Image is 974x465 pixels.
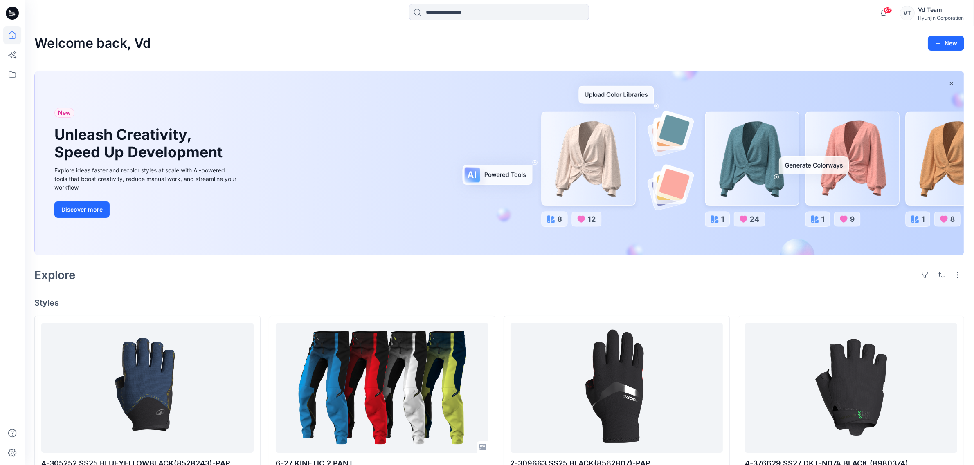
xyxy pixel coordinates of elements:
a: 2-309663 SS25 BLACK(8562807)-PAP [511,323,723,453]
div: Hyunjin Corporation [918,15,964,21]
h2: Explore [34,268,76,282]
div: Vd Team [918,5,964,15]
a: 4-376629 SS27 DKT-N07A BLACK (8980374) [745,323,957,453]
button: Discover more [54,201,110,218]
h4: Styles [34,298,964,308]
a: 6-27 KINETIC 2 PANT [276,323,488,453]
span: New [58,108,71,118]
div: VT [900,6,915,20]
span: 67 [883,7,892,13]
div: Explore ideas faster and recolor styles at scale with AI-powered tools that boost creativity, red... [54,166,238,192]
a: 4-305252 SS25 BLUEYELLOWBLACK(8528243)-PAP [41,323,254,453]
h1: Unleash Creativity, Speed Up Development [54,126,226,161]
h2: Welcome back, Vd [34,36,151,51]
a: Discover more [54,201,238,218]
button: New [928,36,964,51]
